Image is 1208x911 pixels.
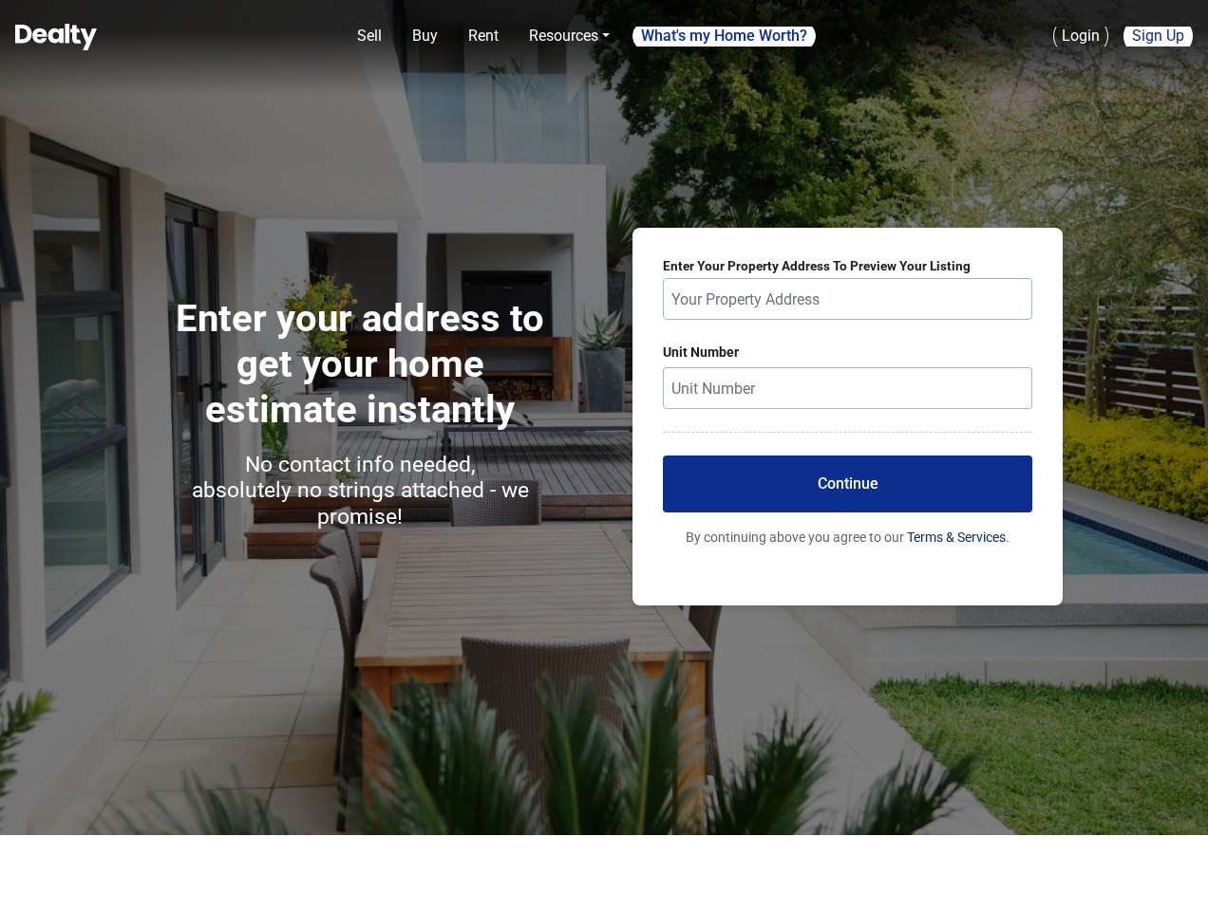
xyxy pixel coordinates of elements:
[663,258,1032,273] label: Enter Your Property Address To Preview Your Listing
[349,17,389,55] a: Sell
[160,452,560,530] h3: No contact info needed, absolutely no strings attached - we promise!
[1143,846,1189,892] iframe: Intercom live chat
[405,17,445,55] a: Buy
[160,296,560,537] h1: Enter your address to get your home estimate instantly
[663,278,1032,320] input: Your Property Address
[15,24,97,50] img: Dealty - Buy, Sell & Rent Homes
[1053,16,1108,56] a: Login
[663,528,1032,548] p: By continuing above you agree to our .
[632,21,816,51] a: What's my Home Worth?
[907,530,1006,545] a: Terms & Services
[1123,16,1193,56] a: Sign Up
[663,455,1032,512] button: Continue
[461,17,506,55] a: Rent
[663,343,1032,363] label: Unit Number
[521,17,617,55] a: Resources
[663,367,1032,409] input: Unit Number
